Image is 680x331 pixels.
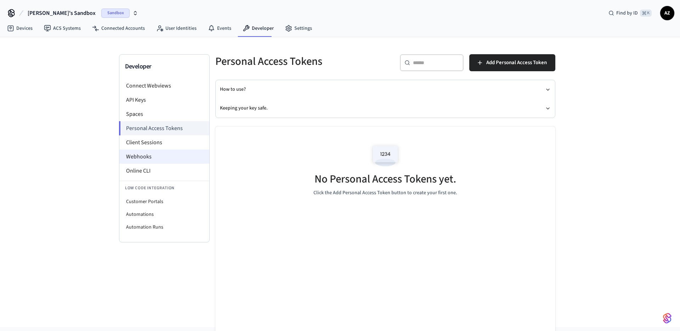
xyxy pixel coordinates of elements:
span: Find by ID [616,10,638,17]
a: Events [202,22,237,35]
h5: Personal Access Tokens [215,54,381,69]
span: AZ [661,7,674,19]
li: Online CLI [119,164,209,178]
a: Connected Accounts [86,22,151,35]
div: Find by ID⌘ K [603,7,657,19]
span: Sandbox [101,9,130,18]
li: Client Sessions [119,135,209,150]
a: Developer [237,22,279,35]
li: Connect Webviews [119,79,209,93]
li: Automation Runs [119,221,209,234]
a: Settings [279,22,318,35]
img: SeamLogoGradient.69752ec5.svg [663,313,671,324]
li: API Keys [119,93,209,107]
p: Click the Add Personal Access Token button to create your first one. [313,189,457,197]
li: Automations [119,208,209,221]
button: How to use? [220,80,551,99]
span: [PERSON_NAME]'s Sandbox [28,9,96,17]
h5: No Personal Access Tokens yet. [314,172,456,186]
li: Webhooks [119,150,209,164]
a: Devices [1,22,38,35]
span: ⌘ K [640,10,652,17]
img: Access Codes Empty State [369,141,401,171]
h3: Developer [125,62,204,72]
button: AZ [660,6,674,20]
a: ACS Systems [38,22,86,35]
li: Personal Access Tokens [119,121,209,135]
a: User Identities [151,22,202,35]
button: Add Personal Access Token [469,54,555,71]
button: Keeping your key safe. [220,99,551,118]
li: Low Code Integration [119,181,209,195]
li: Spaces [119,107,209,121]
span: Add Personal Access Token [486,58,547,67]
li: Customer Portals [119,195,209,208]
